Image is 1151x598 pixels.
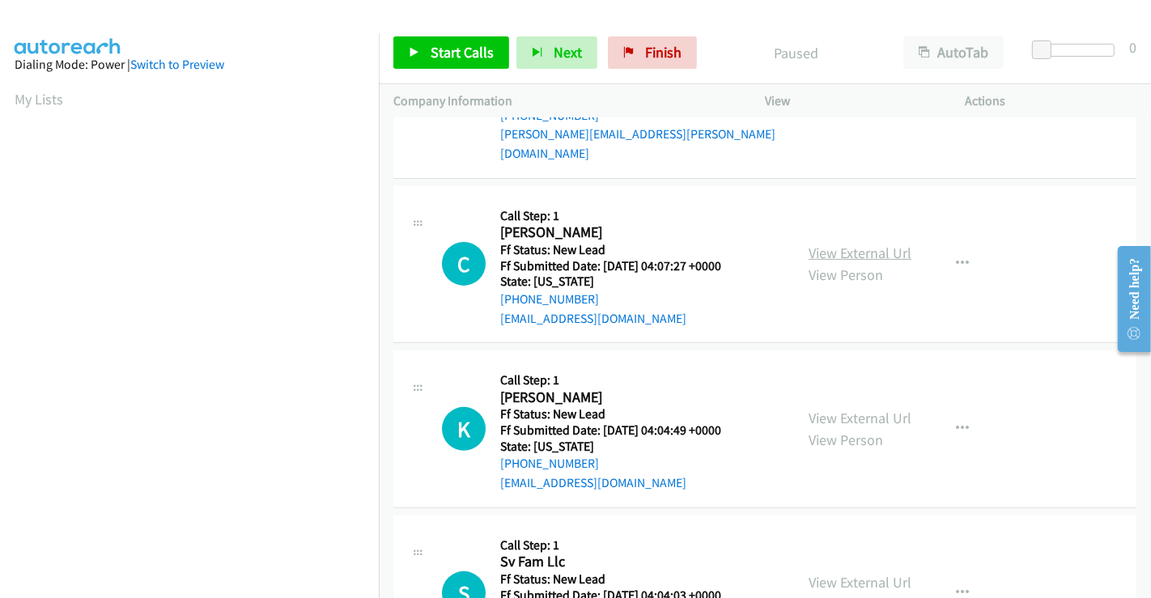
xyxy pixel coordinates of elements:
[809,430,883,449] a: View Person
[500,126,775,161] a: [PERSON_NAME][EMAIL_ADDRESS][PERSON_NAME][DOMAIN_NAME]
[765,91,937,111] p: View
[1105,235,1151,363] iframe: Resource Center
[500,537,741,553] h5: Call Step: 1
[903,36,1004,69] button: AutoTab
[516,36,597,69] button: Next
[645,43,682,61] span: Finish
[15,55,364,74] div: Dialing Mode: Power |
[500,422,741,439] h5: Ff Submitted Date: [DATE] 04:04:49 +0000
[809,573,911,592] a: View External Url
[442,407,486,451] h1: K
[500,439,741,455] h5: State: [US_STATE]
[719,42,874,64] p: Paused
[500,456,599,471] a: [PHONE_NUMBER]
[500,311,686,326] a: [EMAIL_ADDRESS][DOMAIN_NAME]
[442,242,486,286] h1: C
[500,553,741,571] h2: Sv Fam Llc
[431,43,494,61] span: Start Calls
[130,57,224,72] a: Switch to Preview
[809,265,883,284] a: View Person
[500,475,686,490] a: [EMAIL_ADDRESS][DOMAIN_NAME]
[500,223,741,242] h2: [PERSON_NAME]
[500,291,599,307] a: [PHONE_NUMBER]
[554,43,582,61] span: Next
[442,407,486,451] div: The call is yet to be attempted
[15,90,63,108] a: My Lists
[393,36,509,69] a: Start Calls
[393,91,736,111] p: Company Information
[442,242,486,286] div: The call is yet to be attempted
[500,274,741,290] h5: State: [US_STATE]
[500,406,741,422] h5: Ff Status: New Lead
[500,372,741,388] h5: Call Step: 1
[500,108,599,123] a: [PHONE_NUMBER]
[500,258,741,274] h5: Ff Submitted Date: [DATE] 04:07:27 +0000
[1040,44,1115,57] div: Delay between calls (in seconds)
[966,91,1137,111] p: Actions
[500,208,741,224] h5: Call Step: 1
[500,571,741,587] h5: Ff Status: New Lead
[608,36,697,69] a: Finish
[1129,36,1136,58] div: 0
[500,242,741,258] h5: Ff Status: New Lead
[809,409,911,427] a: View External Url
[500,388,741,407] h2: [PERSON_NAME]
[809,244,911,262] a: View External Url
